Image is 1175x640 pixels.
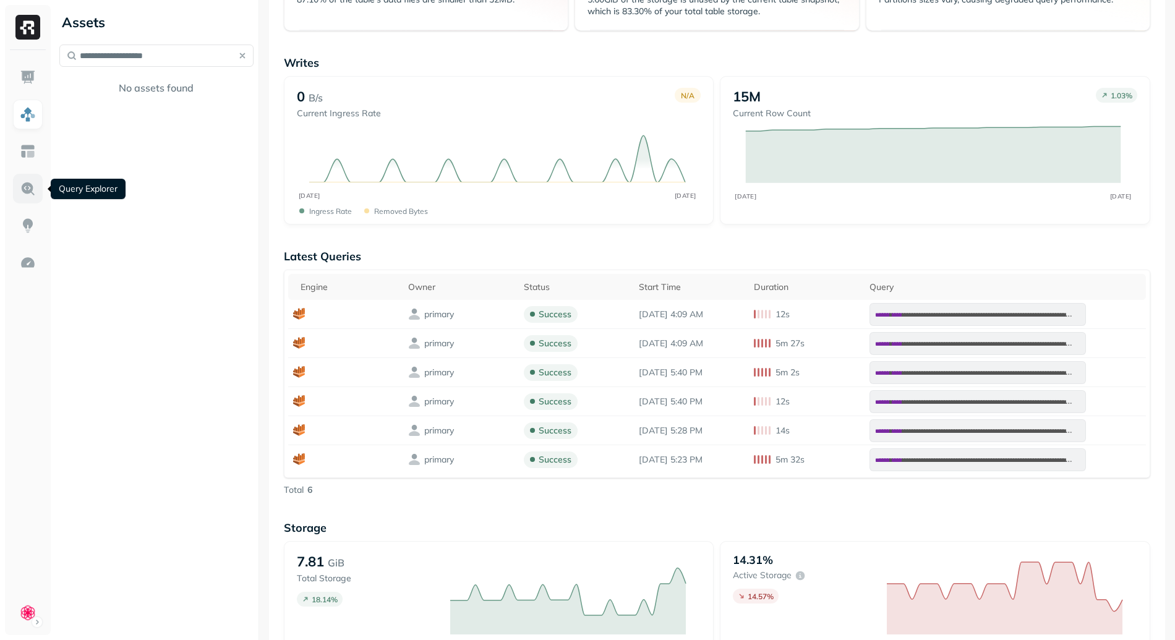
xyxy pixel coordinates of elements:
[328,555,344,570] p: GiB
[284,521,1150,535] p: Storage
[309,90,323,105] p: B/s
[20,255,36,271] img: Optimization
[297,88,305,105] p: 0
[681,91,694,100] p: N/A
[674,192,696,200] tspan: [DATE]
[20,69,36,85] img: Dashboard
[297,108,381,119] p: Current Ingress Rate
[639,454,744,466] p: Aug 12, 2025 5:23 PM
[424,338,454,349] p: primary
[733,108,811,119] p: Current Row Count
[775,338,805,349] p: 5m 27s
[539,367,571,378] p: success
[639,309,744,320] p: Aug 13, 2025 4:09 AM
[424,367,454,378] p: primary
[20,218,36,234] img: Insights
[284,484,304,496] p: Total
[309,207,352,216] p: Ingress Rate
[408,366,421,378] img: owner
[735,192,757,200] tspan: [DATE]
[20,106,36,122] img: Assets
[639,281,744,293] div: Start Time
[775,309,790,320] p: 12s
[775,425,790,437] p: 14s
[284,249,1150,263] p: Latest Queries
[59,82,254,94] p: No assets found
[1111,91,1132,100] p: 1.03 %
[408,395,421,407] img: owner
[1110,192,1132,200] tspan: [DATE]
[639,425,744,437] p: Aug 12, 2025 5:28 PM
[307,484,312,496] p: 6
[298,192,320,200] tspan: [DATE]
[775,454,805,466] p: 5m 32s
[408,308,421,320] img: owner
[312,595,338,604] p: 18.14 %
[424,454,454,466] p: primary
[539,425,571,437] p: success
[15,15,40,40] img: Ryft
[539,309,571,320] p: success
[733,570,792,581] p: Active storage
[639,338,744,349] p: Aug 13, 2025 4:09 AM
[424,309,454,320] p: primary
[59,12,254,32] div: Assets
[297,553,324,570] p: 7.81
[408,424,421,437] img: owner
[19,604,36,621] img: Clue
[733,88,761,105] p: 15M
[408,281,513,293] div: Owner
[754,281,859,293] div: Duration
[639,367,744,378] p: Aug 12, 2025 5:40 PM
[748,592,774,601] p: 14.57 %
[424,396,454,407] p: primary
[408,337,421,349] img: owner
[408,453,421,466] img: owner
[20,143,36,160] img: Asset Explorer
[775,396,790,407] p: 12s
[51,179,126,199] div: Query Explorer
[869,281,1141,293] div: Query
[539,396,571,407] p: success
[524,281,629,293] div: Status
[733,553,773,567] p: 14.31%
[539,454,571,466] p: success
[539,338,571,349] p: success
[775,367,800,378] p: 5m 2s
[301,281,398,293] div: Engine
[374,207,428,216] p: Removed bytes
[297,573,438,584] p: Total Storage
[639,396,744,407] p: Aug 12, 2025 5:40 PM
[20,181,36,197] img: Query Explorer
[284,56,1150,70] p: Writes
[424,425,454,437] p: primary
